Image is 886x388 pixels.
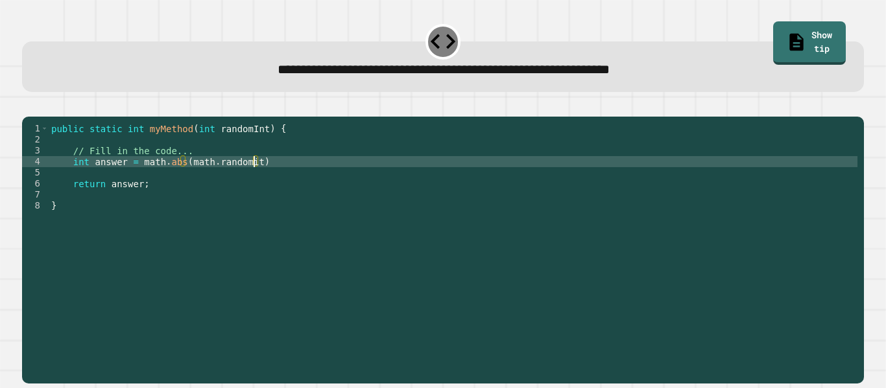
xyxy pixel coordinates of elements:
div: 2 [22,134,49,145]
div: 8 [22,200,49,211]
div: 5 [22,167,49,178]
div: 4 [22,156,49,167]
div: 6 [22,178,49,189]
div: 3 [22,145,49,156]
div: 1 [22,123,49,134]
a: Show tip [773,21,846,65]
span: Toggle code folding, rows 1 through 8 [41,123,48,134]
div: 7 [22,189,49,200]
